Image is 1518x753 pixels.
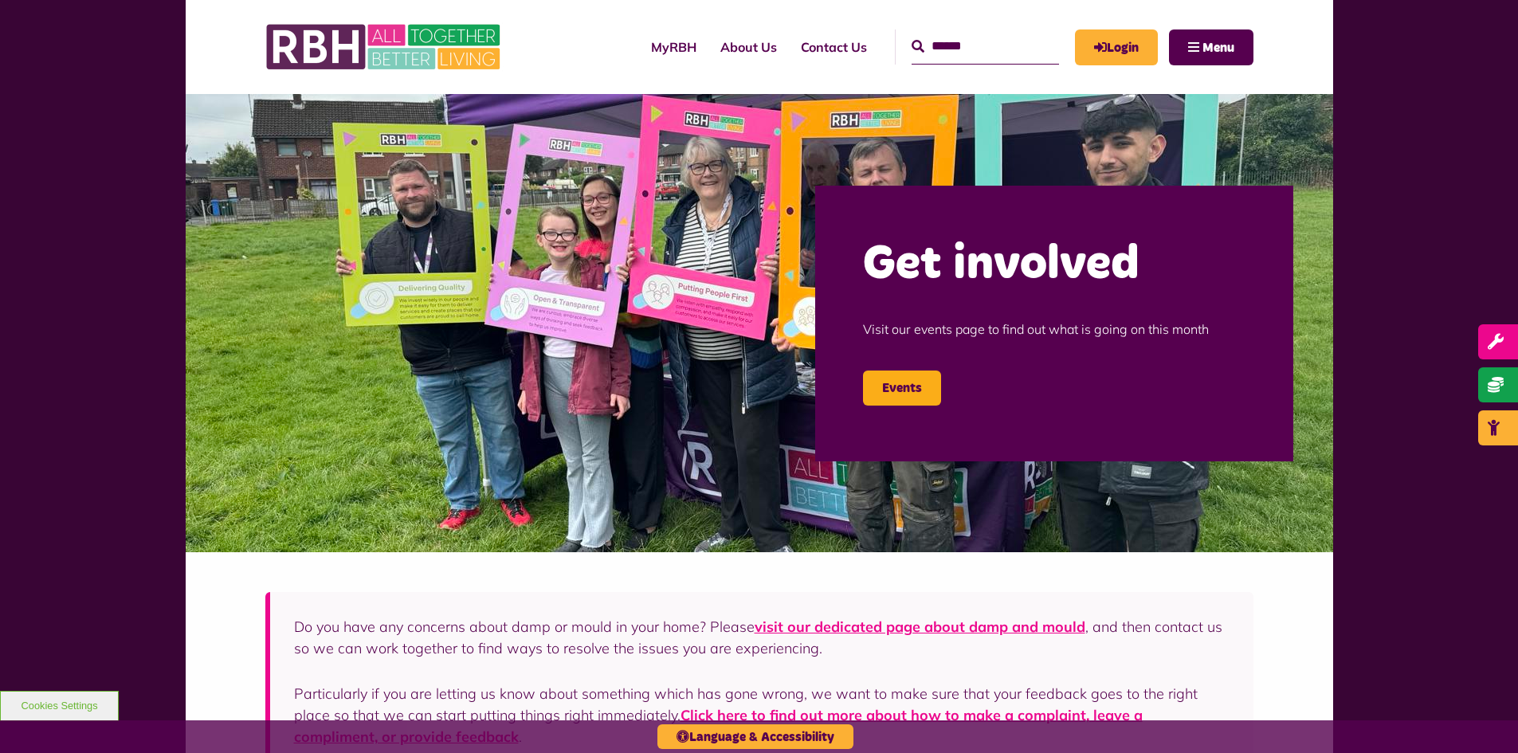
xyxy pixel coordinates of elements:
img: Image (22) [186,94,1333,552]
a: Events [863,371,941,406]
p: Visit our events page to find out what is going on this month [863,296,1245,363]
p: Particularly if you are letting us know about something which has gone wrong, we want to make sur... [294,683,1230,747]
a: Click here to find out more about how to make a complaint, leave a compliment, or provide feedback [294,706,1143,746]
span: Menu [1202,41,1234,54]
p: Do you have any concerns about damp or mould in your home? Please , and then contact us so we can... [294,616,1230,659]
h2: Get involved [863,233,1245,296]
a: visit our dedicated page about damp and mould [755,618,1085,636]
a: Contact Us [789,25,879,69]
button: Navigation [1169,29,1253,65]
a: MyRBH [639,25,708,69]
img: RBH [265,16,504,78]
a: About Us [708,25,789,69]
a: MyRBH [1075,29,1158,65]
button: Language & Accessibility [657,724,853,749]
